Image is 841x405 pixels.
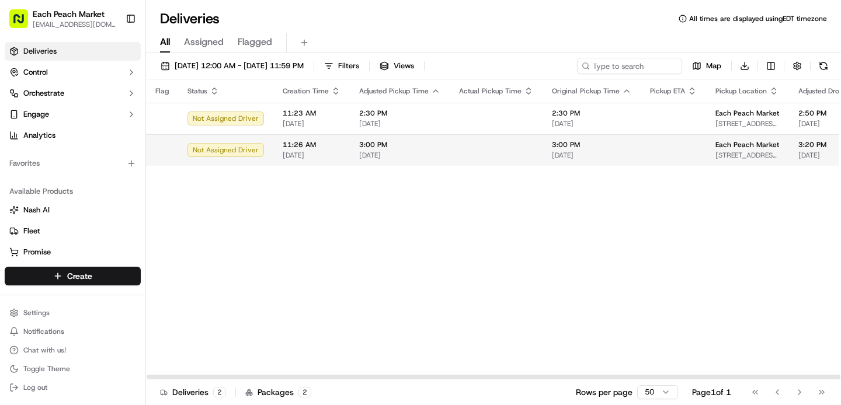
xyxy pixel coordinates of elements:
a: Nash AI [9,205,136,215]
div: Packages [245,386,311,398]
p: Rows per page [576,386,633,398]
span: Pickup Location [715,86,767,96]
div: 📗 [12,262,21,271]
span: Flagged [238,35,272,49]
button: [EMAIL_ADDRESS][DOMAIN_NAME] [33,20,116,29]
div: 2 [213,387,226,397]
span: Each Peach Market [715,140,779,149]
button: Settings [5,305,141,321]
a: Analytics [5,126,141,145]
span: 3:00 PM [552,140,631,149]
button: Views [374,58,419,74]
span: [STREET_ADDRESS][US_STATE] [715,151,780,160]
img: Regen Pajulas [12,201,30,220]
span: All times are displayed using EDT timezone [689,14,827,23]
span: Knowledge Base [23,261,89,273]
div: We're available if you need us! [53,123,161,132]
span: [DATE] [283,151,340,160]
span: Deliveries [23,46,57,57]
button: Log out [5,379,141,396]
button: Each Peach Market [33,8,105,20]
span: [DATE] [359,119,440,128]
span: Flag [155,86,169,96]
a: Promise [9,247,136,257]
span: Fleet [23,226,40,236]
span: Settings [23,308,50,317]
span: Create [67,270,92,282]
p: Welcome 👋 [12,47,213,65]
div: Favorites [5,154,141,173]
span: All [160,35,170,49]
span: 2:30 PM [359,109,440,118]
span: • [97,181,101,190]
span: Pickup ETA [650,86,685,96]
div: Available Products [5,182,141,201]
span: [DATE] [94,212,118,222]
a: 💻API Documentation [94,256,192,277]
div: 💻 [99,262,108,271]
span: Actual Pickup Time [459,86,522,96]
span: Adjusted Pickup Time [359,86,429,96]
button: Fleet [5,222,141,240]
span: [DATE] [103,181,127,190]
div: Page 1 of 1 [692,386,731,398]
span: [PERSON_NAME] [36,181,95,190]
a: Powered byPylon [82,289,141,298]
img: 1736555255976-a54dd68f-1ca7-489b-9aae-adbdc363a1c4 [12,111,33,132]
span: [STREET_ADDRESS][US_STATE] [715,119,780,128]
img: 1736555255976-a54dd68f-1ca7-489b-9aae-adbdc363a1c4 [23,181,33,191]
span: Toggle Theme [23,364,70,373]
span: Status [187,86,207,96]
span: Filters [338,61,359,71]
span: Pylon [116,289,141,298]
span: Promise [23,247,51,257]
button: Start new chat [199,115,213,129]
span: Notifications [23,327,64,336]
button: [DATE] 12:00 AM - [DATE] 11:59 PM [155,58,309,74]
button: Each Peach Market[EMAIL_ADDRESS][DOMAIN_NAME] [5,5,121,33]
span: [DATE] 12:00 AM - [DATE] 11:59 PM [175,61,304,71]
span: Original Pickup Time [552,86,620,96]
button: Refresh [815,58,832,74]
a: Fleet [9,226,136,236]
button: Map [687,58,727,74]
div: Deliveries [160,386,226,398]
span: • [88,212,92,222]
span: Each Peach Market [715,109,779,118]
button: Control [5,63,141,82]
span: Map [706,61,721,71]
button: Chat with us! [5,342,141,358]
span: Analytics [23,130,55,141]
a: 📗Knowledge Base [7,256,94,277]
button: Orchestrate [5,84,141,103]
span: Assigned [184,35,224,49]
button: Create [5,267,141,285]
div: 2 [298,387,311,397]
span: Creation Time [283,86,329,96]
input: Got a question? Start typing here... [30,75,210,88]
span: 3:00 PM [359,140,440,149]
button: See all [181,149,213,163]
span: [DATE] [359,151,440,160]
div: Past conversations [12,152,78,161]
span: [DATE] [552,151,631,160]
img: Nash [12,12,35,35]
span: Engage [23,109,49,120]
button: Nash AI [5,201,141,219]
img: 1736555255976-a54dd68f-1ca7-489b-9aae-adbdc363a1c4 [23,213,33,222]
button: Filters [319,58,364,74]
span: [DATE] [283,119,340,128]
div: Start new chat [53,111,192,123]
span: API Documentation [110,261,187,273]
img: 5e9a9d7314ff4150bce227a61376b483.jpg [25,111,46,132]
span: Control [23,67,48,78]
img: Liam S. [12,170,30,188]
button: Engage [5,105,141,124]
span: [DATE] [552,119,631,128]
span: 2:30 PM [552,109,631,118]
span: 11:26 AM [283,140,340,149]
span: Nash AI [23,205,50,215]
a: Deliveries [5,42,141,61]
